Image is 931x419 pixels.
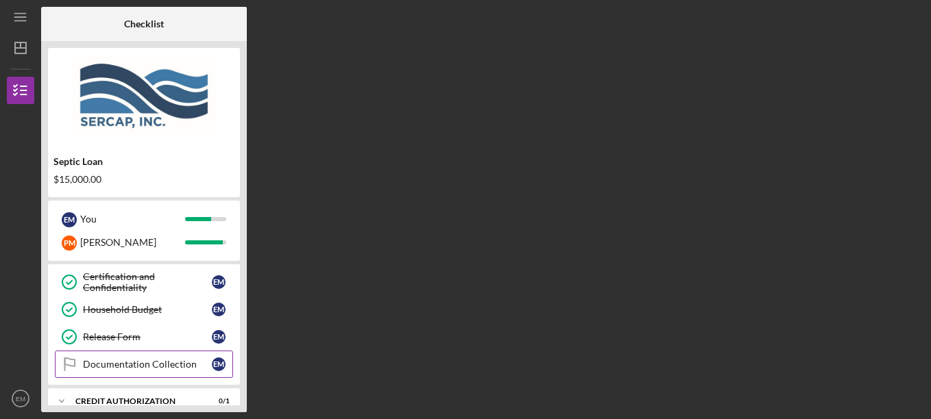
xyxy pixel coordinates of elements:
[83,331,212,342] div: Release Form
[124,18,164,29] b: Checklist
[55,296,233,323] a: Household BudgetEM
[83,304,212,315] div: Household Budget
[55,351,233,378] a: Documentation CollectionEM
[212,330,226,344] div: E M
[75,397,195,405] div: CREDIT AUTHORIZATION
[55,323,233,351] a: Release FormEM
[62,236,77,251] div: P M
[83,271,212,293] div: Certification and Confidentiality
[62,212,77,227] div: E M
[205,397,230,405] div: 0 / 1
[212,303,226,316] div: E M
[83,359,212,370] div: Documentation Collection
[16,395,25,403] text: EM
[53,156,234,167] div: Septic Loan
[212,275,226,289] div: E M
[48,55,240,137] img: Product logo
[80,231,185,254] div: [PERSON_NAME]
[7,385,34,412] button: EM
[212,357,226,371] div: E M
[53,174,234,185] div: $15,000.00
[55,268,233,296] a: Certification and ConfidentialityEM
[80,207,185,231] div: You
